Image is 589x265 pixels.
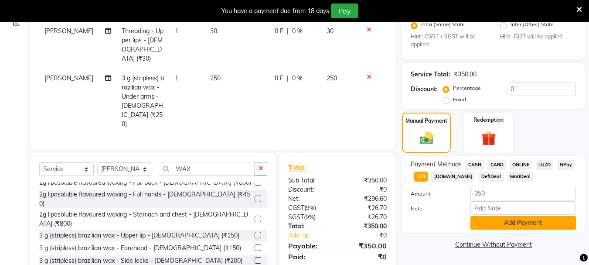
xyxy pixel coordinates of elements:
[39,231,239,240] div: 3 g (stripless) brazilian wax - Upper lip - [DEMOGRAPHIC_DATA] (₹150)
[404,190,463,198] label: Amount:
[282,231,347,240] a: Add Tip
[453,96,466,103] label: Fixed
[411,33,487,49] small: Hint : CGST + SGST will be applied
[411,160,462,169] span: Payment Methods
[470,201,576,215] input: Add Note
[287,74,289,83] span: |
[454,70,477,79] div: ₹350.00
[39,190,251,208] div: 2g liposoluble flavoured waxing - Full hands - [DEMOGRAPHIC_DATA] (₹450)
[337,203,393,213] div: ₹26.70
[405,117,447,125] label: Manual Payment
[557,160,575,170] span: GPay
[122,74,164,128] span: 3 g (stripless) brazilian wax - Under arms - [DEMOGRAPHIC_DATA] (₹250)
[282,213,337,222] div: ( )
[479,172,504,182] span: DefiDeal
[122,27,163,62] span: Threading - Upper lips - [DEMOGRAPHIC_DATA] (₹30)
[44,74,93,82] span: [PERSON_NAME]
[306,204,314,211] span: 9%
[411,70,450,79] div: Service Total:
[282,241,337,251] div: Payable:
[282,203,337,213] div: ( )
[507,172,534,182] span: MariDeal
[288,204,304,212] span: CGST
[288,213,304,221] span: SGST
[347,231,394,240] div: ₹0
[337,185,393,194] div: ₹0
[337,213,393,222] div: ₹26.70
[331,3,358,18] button: Pay
[431,172,475,182] span: [DOMAIN_NAME]
[415,130,438,146] img: _cash.svg
[510,160,532,170] span: ONLINE
[500,33,576,41] small: Hint : IGST will be applied
[477,129,500,147] img: _gift.svg
[465,160,484,170] span: CASH
[473,116,504,124] label: Redemption
[292,27,303,36] span: 0 %
[404,205,463,213] label: Note:
[337,241,393,251] div: ₹350.00
[470,216,576,230] button: Add Payment
[282,194,337,203] div: Net:
[210,27,217,35] span: 30
[404,240,583,249] a: Continue Without Payment
[337,176,393,185] div: ₹350.00
[159,162,255,176] input: Search or Scan
[282,251,337,262] div: Paid:
[453,84,481,92] label: Percentage
[275,27,283,36] span: 0 F
[411,85,438,94] div: Discount:
[327,27,334,35] span: 30
[275,74,283,83] span: 0 F
[210,74,221,82] span: 250
[282,176,337,185] div: Sub Total:
[337,194,393,203] div: ₹296.60
[287,27,289,36] span: |
[421,21,465,31] label: Intra (Same) State
[337,251,393,262] div: ₹0
[292,74,303,83] span: 0 %
[39,244,241,253] div: 3 g (stripless) brazilian wax - Forehead - [DEMOGRAPHIC_DATA] (₹150)
[221,7,329,16] div: You have a payment due from 18 days
[536,160,554,170] span: LUZO
[39,178,251,187] div: 2g liposoluble flavoured waxing - Full back - [DEMOGRAPHIC_DATA] (₹800)
[337,222,393,231] div: ₹350.00
[288,163,308,172] span: Total
[282,185,337,194] div: Discount:
[306,213,314,220] span: 9%
[175,74,178,82] span: 1
[414,172,428,182] span: UPI
[39,210,251,228] div: 2g liposoluble flavoured waxing - Stomach and chest - [DEMOGRAPHIC_DATA] (₹800)
[175,27,178,35] span: 1
[282,222,337,231] div: Total:
[327,74,337,82] span: 250
[470,187,576,200] input: Amount
[487,160,506,170] span: CARD
[511,21,554,31] label: Inter (Other) State
[44,27,93,35] span: [PERSON_NAME]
